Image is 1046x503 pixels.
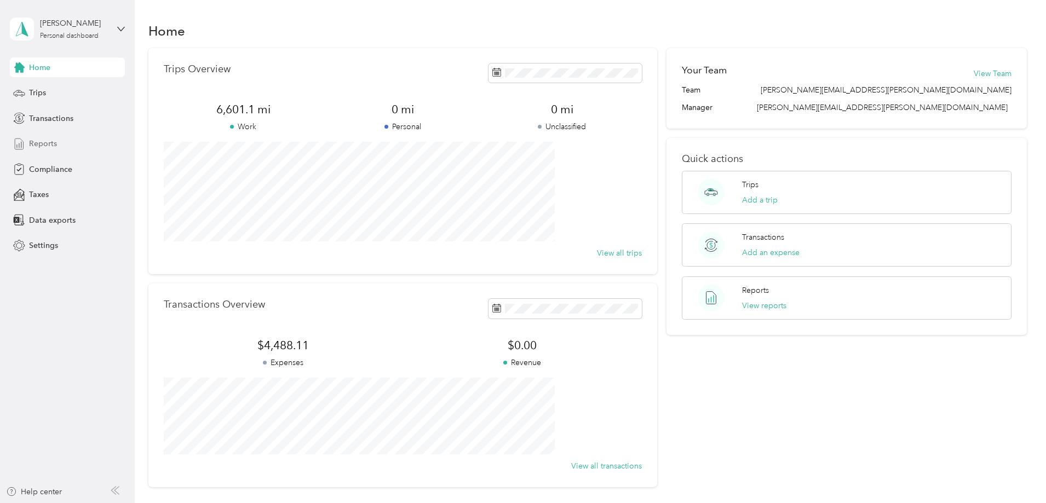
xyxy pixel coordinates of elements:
p: Reports [742,285,769,296]
button: View reports [742,300,786,311]
p: Trips [742,179,758,190]
span: Compliance [29,164,72,175]
p: Unclassified [482,121,642,132]
button: Help center [6,486,62,498]
span: Manager [682,102,712,113]
h1: Home [148,25,185,37]
span: Taxes [29,189,49,200]
span: 0 mi [482,102,642,117]
p: Personal [323,121,482,132]
div: Personal dashboard [40,33,99,39]
p: Transactions [742,232,784,243]
span: [PERSON_NAME][EMAIL_ADDRESS][PERSON_NAME][DOMAIN_NAME] [761,84,1011,96]
button: Add a trip [742,194,778,206]
span: Settings [29,240,58,251]
span: [PERSON_NAME][EMAIL_ADDRESS][PERSON_NAME][DOMAIN_NAME] [757,103,1008,112]
p: Quick actions [682,153,1011,165]
p: Revenue [403,357,641,368]
span: Home [29,62,50,73]
span: 0 mi [323,102,482,117]
span: Reports [29,138,57,149]
iframe: Everlance-gr Chat Button Frame [985,442,1046,503]
span: Data exports [29,215,76,226]
button: View all transactions [571,460,642,472]
button: Add an expense [742,247,800,258]
span: Team [682,84,700,96]
span: $4,488.11 [164,338,403,353]
p: Trips Overview [164,63,231,75]
div: [PERSON_NAME] [40,18,108,29]
h2: Your Team [682,63,727,77]
span: 6,601.1 mi [164,102,323,117]
p: Transactions Overview [164,299,265,310]
p: Work [164,121,323,132]
span: Trips [29,87,46,99]
span: $0.00 [403,338,641,353]
p: Expenses [164,357,403,368]
button: View all trips [597,247,642,259]
button: View Team [974,68,1011,79]
span: Transactions [29,113,73,124]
